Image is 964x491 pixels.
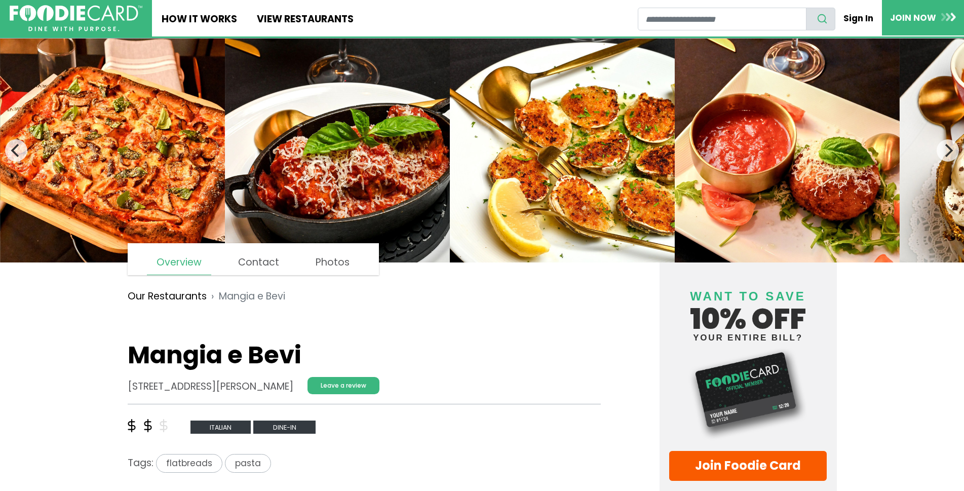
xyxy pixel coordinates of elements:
a: pasta [225,456,271,470]
a: Dine-in [253,420,316,433]
div: Tags: [128,454,601,477]
span: pasta [225,454,271,473]
button: Next [937,139,959,162]
nav: page links [128,243,379,275]
a: Overview [147,250,211,275]
a: Sign In [835,7,882,29]
span: Dine-in [253,421,316,434]
small: your entire bill? [669,333,827,342]
button: search [806,8,835,30]
span: Want to save [690,289,805,303]
li: Mangia e Bevi [207,289,285,304]
a: Join Foodie Card [669,451,827,481]
input: restaurant search [638,8,806,30]
a: Leave a review [307,377,379,394]
img: FoodieCard; Eat, Drink, Save, Donate [10,5,142,32]
a: Photos [306,250,359,275]
button: Previous [5,139,27,162]
a: Our Restaurants [128,289,207,304]
nav: breadcrumb [128,282,601,311]
a: flatbreads [153,456,225,470]
a: Contact [228,250,289,275]
img: Foodie Card [669,347,827,441]
span: flatbreads [156,454,222,473]
span: italian [190,421,251,434]
a: italian [190,420,254,433]
address: [STREET_ADDRESS][PERSON_NAME] [128,380,293,394]
h1: Mangia e Bevi [128,341,601,370]
h4: 10% off [669,277,827,342]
